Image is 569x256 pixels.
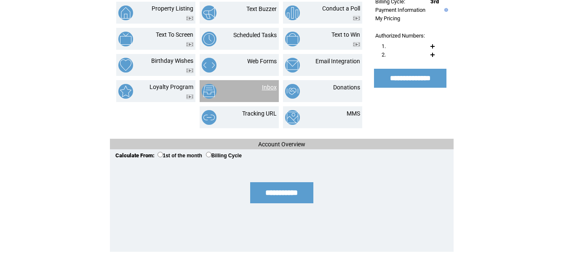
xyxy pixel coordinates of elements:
img: video.png [186,68,193,73]
img: loyalty-program.png [118,84,133,99]
a: Text Buzzer [246,5,277,12]
img: help.gif [442,8,448,12]
a: Scheduled Tasks [233,32,277,38]
img: donations.png [285,84,300,99]
a: Loyalty Program [150,84,193,90]
img: scheduled-tasks.png [202,32,216,46]
img: text-to-win.png [285,32,300,46]
a: Donations [333,84,360,91]
a: My Pricing [375,15,400,22]
a: Birthday Wishes [151,57,193,64]
a: Text to Win [331,31,360,38]
img: email-integration.png [285,58,300,73]
img: birthday-wishes.png [118,58,133,73]
input: Billing Cycle [206,152,211,157]
img: property-listing.png [118,5,133,20]
img: mms.png [285,110,300,125]
img: text-buzzer.png [202,5,216,20]
img: video.png [353,42,360,47]
img: web-forms.png [202,58,216,73]
img: tracking-url.png [202,110,216,125]
input: 1st of the month [158,152,163,157]
label: Billing Cycle [206,153,242,159]
span: Calculate From: [115,152,155,159]
img: video.png [186,16,193,21]
img: inbox.png [202,84,216,99]
span: 1. [382,43,386,49]
label: 1st of the month [158,153,202,159]
a: Web Forms [247,58,277,65]
img: video.png [353,16,360,21]
a: Property Listing [152,5,193,12]
a: MMS [347,110,360,117]
span: Authorized Numbers: [375,32,425,39]
span: 2. [382,51,386,58]
a: Tracking URL [242,110,277,117]
span: Account Overview [258,141,305,148]
a: Email Integration [315,58,360,65]
img: video.png [186,94,193,99]
a: Payment Information [375,7,425,13]
a: Conduct a Poll [322,5,360,12]
img: text-to-screen.png [118,32,133,46]
img: video.png [186,42,193,47]
a: Inbox [262,84,277,91]
a: Text To Screen [156,31,193,38]
img: conduct-a-poll.png [285,5,300,20]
